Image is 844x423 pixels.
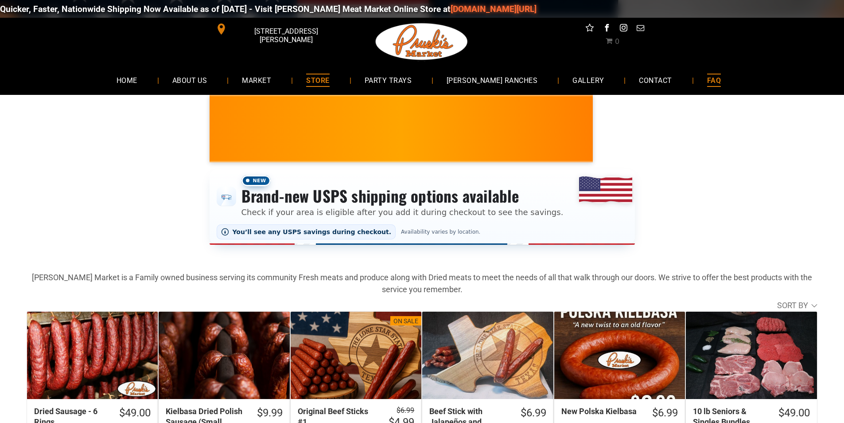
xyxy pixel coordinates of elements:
[159,68,221,92] a: ABOUT US
[351,68,425,92] a: PARTY TRAYS
[707,74,721,86] span: FAQ
[393,317,418,326] div: On Sale
[582,135,756,149] span: [PERSON_NAME] MARKET
[119,406,151,420] div: $49.00
[634,22,646,36] a: email
[210,169,635,245] div: Shipping options announcement
[443,4,529,14] a: [DOMAIN_NAME][URL]
[103,68,151,92] a: HOME
[374,18,470,66] img: Pruski-s+Market+HQ+Logo2-1920w.png
[229,68,284,92] a: MARKET
[257,406,283,420] div: $9.99
[229,23,343,48] span: [STREET_ADDRESS][PERSON_NAME]
[615,37,619,46] span: 0
[778,406,810,420] div: $49.00
[291,312,421,399] a: On SaleOriginal Beef Sticks #1
[601,22,612,36] a: facebook
[686,312,817,399] a: 10 lb Seniors &amp; Singles Bundles
[233,228,392,235] span: You’ll see any USPS savings during checkout.
[626,68,685,92] a: CONTACT
[584,22,595,36] a: Social network
[561,406,641,416] div: New Polska Kielbasa
[559,68,617,92] a: GALLERY
[210,22,345,36] a: [STREET_ADDRESS][PERSON_NAME]
[241,186,564,206] h3: Brand-new USPS shipping options available
[293,68,342,92] a: STORE
[32,273,812,294] strong: [PERSON_NAME] Market is a Family owned business serving its community Fresh meats and produce alo...
[433,68,551,92] a: [PERSON_NAME] RANCHES
[422,312,553,399] a: Beef Stick with Jalapeños and Cheese
[694,68,734,92] a: FAQ
[521,406,546,420] div: $6.99
[241,206,564,218] p: Check if your area is eligible after you add it during checkout to see the savings.
[241,175,271,186] span: New
[618,22,629,36] a: instagram
[554,406,685,420] a: $6.99New Polska Kielbasa
[159,312,289,399] a: Kielbasa Dried Polish Sausage (Small Batch)
[27,312,158,399] a: Dried Sausage - 6 Rings
[399,229,482,235] span: Availability varies by location.
[652,406,678,420] div: $6.99
[554,312,685,399] a: New Polska Kielbasa
[397,406,414,415] s: $6.99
